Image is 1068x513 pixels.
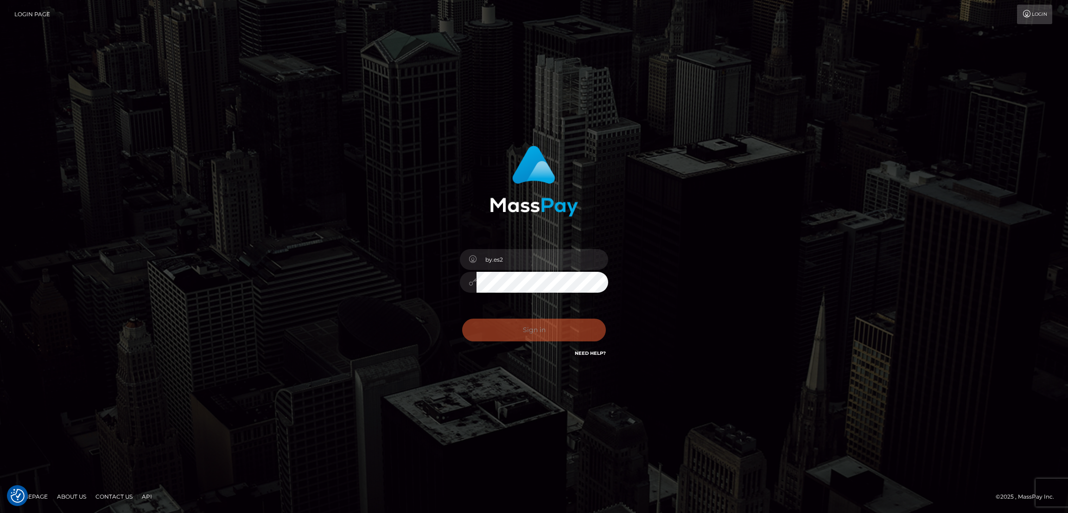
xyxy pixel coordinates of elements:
a: Need Help? [575,350,606,356]
img: Revisit consent button [11,489,25,503]
a: Login [1017,5,1052,24]
img: MassPay Login [490,146,578,217]
input: Username... [477,249,608,270]
a: About Us [53,489,90,504]
button: Consent Preferences [11,489,25,503]
a: API [138,489,156,504]
div: © 2025 , MassPay Inc. [996,492,1061,502]
a: Contact Us [92,489,136,504]
a: Homepage [10,489,51,504]
a: Login Page [14,5,50,24]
